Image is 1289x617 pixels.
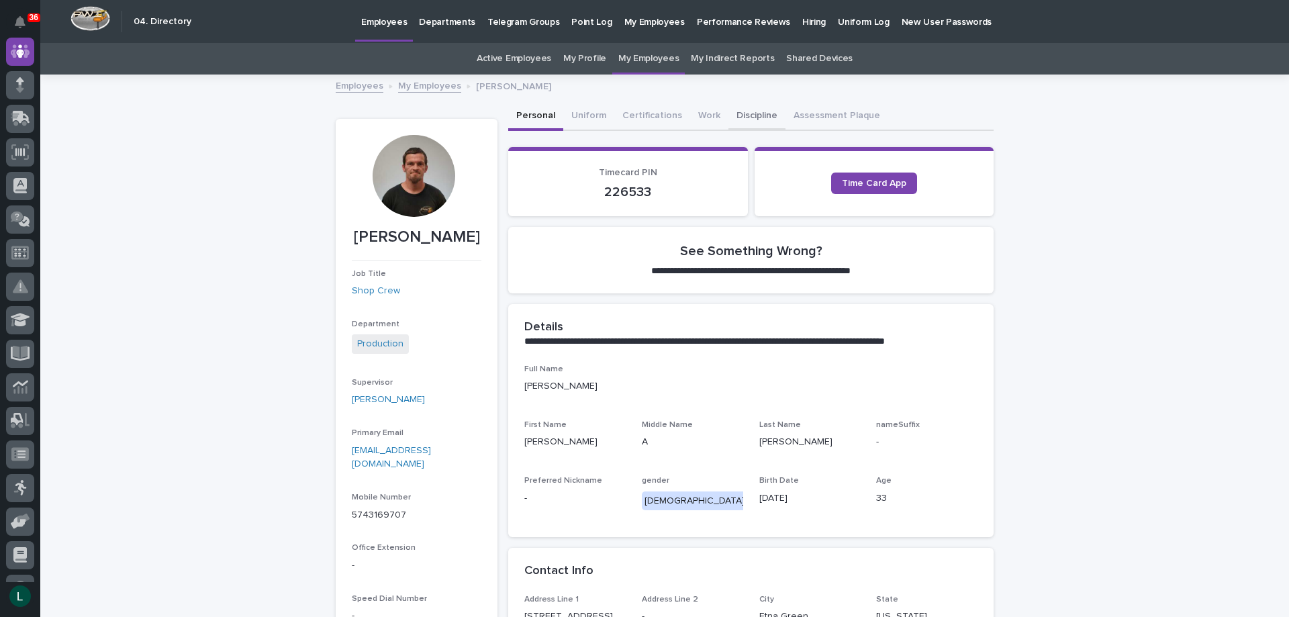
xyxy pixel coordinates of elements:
[352,493,411,502] span: Mobile Number
[30,13,38,22] p: 36
[524,491,626,506] p: -
[759,421,801,429] span: Last Name
[352,544,416,552] span: Office Extension
[476,78,551,93] p: [PERSON_NAME]
[759,435,861,449] p: [PERSON_NAME]
[524,421,567,429] span: First Name
[691,43,774,75] a: My Indirect Reports
[357,337,403,351] a: Production
[352,595,427,603] span: Speed Dial Number
[599,168,657,177] span: Timecard PIN
[563,43,606,75] a: My Profile
[785,103,888,131] button: Assessment Plaque
[759,596,774,604] span: City
[759,477,799,485] span: Birth Date
[352,559,481,573] p: -
[398,77,461,93] a: My Employees
[6,582,34,610] button: users-avatar
[524,365,563,373] span: Full Name
[70,6,110,31] img: Workspace Logo
[524,596,579,604] span: Address Line 1
[524,477,602,485] span: Preferred Nickname
[831,173,917,194] a: Time Card App
[508,103,563,131] button: Personal
[728,103,785,131] button: Discipline
[786,43,853,75] a: Shared Devices
[876,435,977,449] p: -
[876,421,920,429] span: nameSuffix
[17,16,34,38] div: Notifications36
[642,435,743,449] p: A
[352,284,400,298] a: Shop Crew
[876,491,977,506] p: 33
[524,435,626,449] p: [PERSON_NAME]
[524,379,977,393] p: [PERSON_NAME]
[759,491,861,506] p: [DATE]
[842,179,906,188] span: Time Card App
[690,103,728,131] button: Work
[524,184,732,200] p: 226533
[6,8,34,36] button: Notifications
[642,596,698,604] span: Address Line 2
[352,510,406,520] a: 5743169707
[876,596,898,604] span: State
[336,77,383,93] a: Employees
[642,491,747,511] div: [DEMOGRAPHIC_DATA]
[642,477,669,485] span: gender
[352,320,399,328] span: Department
[352,379,393,387] span: Supervisor
[524,564,593,579] h2: Contact Info
[352,270,386,278] span: Job Title
[524,320,563,335] h2: Details
[563,103,614,131] button: Uniform
[642,421,693,429] span: Middle Name
[352,446,431,469] a: [EMAIL_ADDRESS][DOMAIN_NAME]
[352,393,425,407] a: [PERSON_NAME]
[680,243,822,259] h2: See Something Wrong?
[614,103,690,131] button: Certifications
[352,228,481,247] p: [PERSON_NAME]
[352,429,403,437] span: Primary Email
[134,16,191,28] h2: 04. Directory
[477,43,551,75] a: Active Employees
[876,477,892,485] span: Age
[618,43,679,75] a: My Employees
